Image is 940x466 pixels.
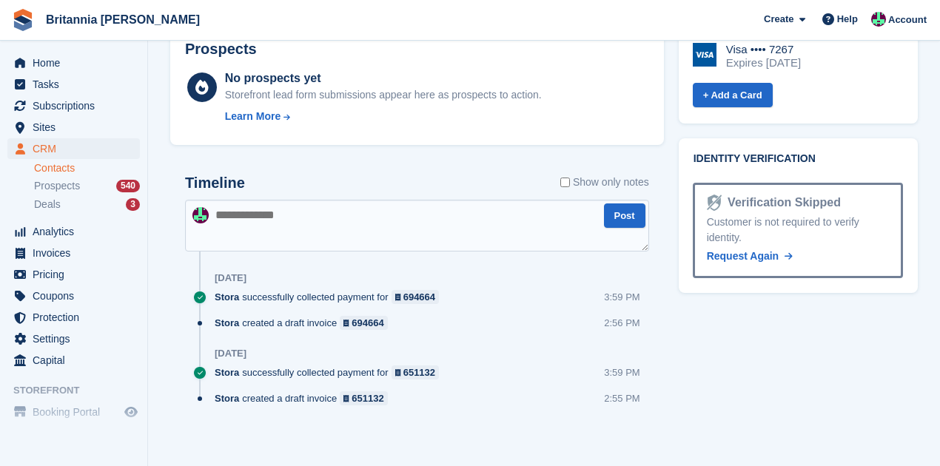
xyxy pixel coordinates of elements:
div: successfully collected payment for [215,290,446,304]
a: Request Again [707,249,793,264]
a: menu [7,286,140,306]
a: menu [7,402,140,422]
span: Protection [33,307,121,328]
a: menu [7,350,140,371]
span: Subscriptions [33,95,121,116]
span: Help [837,12,858,27]
span: Pricing [33,264,121,285]
img: Louise Fuller [871,12,886,27]
a: menu [7,264,140,285]
div: Expires [DATE] [726,56,801,70]
div: Verification Skipped [722,194,841,212]
h2: Identity verification [694,153,903,165]
h2: Timeline [185,175,245,192]
span: Booking Portal [33,402,121,422]
img: stora-icon-8386f47178a22dfd0bd8f6a31ec36ba5ce8667c1dd55bd0f319d3a0aa187defe.svg [12,9,34,31]
button: Post [604,203,645,228]
div: [DATE] [215,272,246,284]
a: 651132 [340,391,388,405]
span: Deals [34,197,61,212]
span: Create [764,12,793,27]
span: Prospects [34,179,80,193]
span: Sites [33,117,121,138]
div: Storefront lead form submissions appear here as prospects to action. [225,87,542,103]
span: Stora [215,365,239,379]
div: 3 [126,198,140,211]
span: CRM [33,138,121,159]
div: Learn More [225,109,281,124]
a: 694664 [340,316,388,330]
a: menu [7,53,140,73]
span: Stora [215,316,239,330]
input: Show only notes [560,175,570,190]
div: 2:56 PM [604,316,639,330]
a: Learn More [225,109,542,124]
img: Identity Verification Ready [707,195,722,211]
a: menu [7,243,140,263]
a: menu [7,307,140,328]
div: [DATE] [215,348,246,359]
span: Settings [33,328,121,349]
h2: Prospects [185,41,257,58]
a: 651132 [392,365,440,379]
a: 694664 [392,290,440,304]
a: menu [7,138,140,159]
a: menu [7,74,140,95]
div: No prospects yet [225,70,542,87]
span: Invoices [33,243,121,263]
img: Visa Logo [693,43,716,67]
a: Britannia [PERSON_NAME] [40,7,206,32]
span: Storefront [13,383,147,398]
a: + Add a Card [693,83,773,107]
a: Prospects 540 [34,178,140,194]
div: Visa •••• 7267 [726,43,801,56]
span: Tasks [33,74,121,95]
a: Deals 3 [34,197,140,212]
div: Customer is not required to verify identity. [707,215,889,246]
div: created a draft invoice [215,391,395,405]
span: Stora [215,391,239,405]
div: 694664 [352,316,383,330]
span: Request Again [707,250,779,262]
span: Analytics [33,221,121,242]
span: Coupons [33,286,121,306]
div: 694664 [403,290,435,304]
a: menu [7,328,140,349]
div: 651132 [352,391,383,405]
a: Preview store [122,403,140,421]
span: Capital [33,350,121,371]
span: Home [33,53,121,73]
span: Stora [215,290,239,304]
label: Show only notes [560,175,649,190]
a: Contacts [34,161,140,175]
div: 651132 [403,365,435,379]
div: created a draft invoice [215,316,395,330]
div: 2:55 PM [604,391,639,405]
a: menu [7,117,140,138]
a: menu [7,95,140,116]
span: Account [888,13,927,27]
div: successfully collected payment for [215,365,446,379]
a: menu [7,221,140,242]
div: 540 [116,180,140,192]
div: 3:59 PM [604,365,639,379]
div: 3:59 PM [604,290,639,304]
img: Louise Fuller [192,207,209,223]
